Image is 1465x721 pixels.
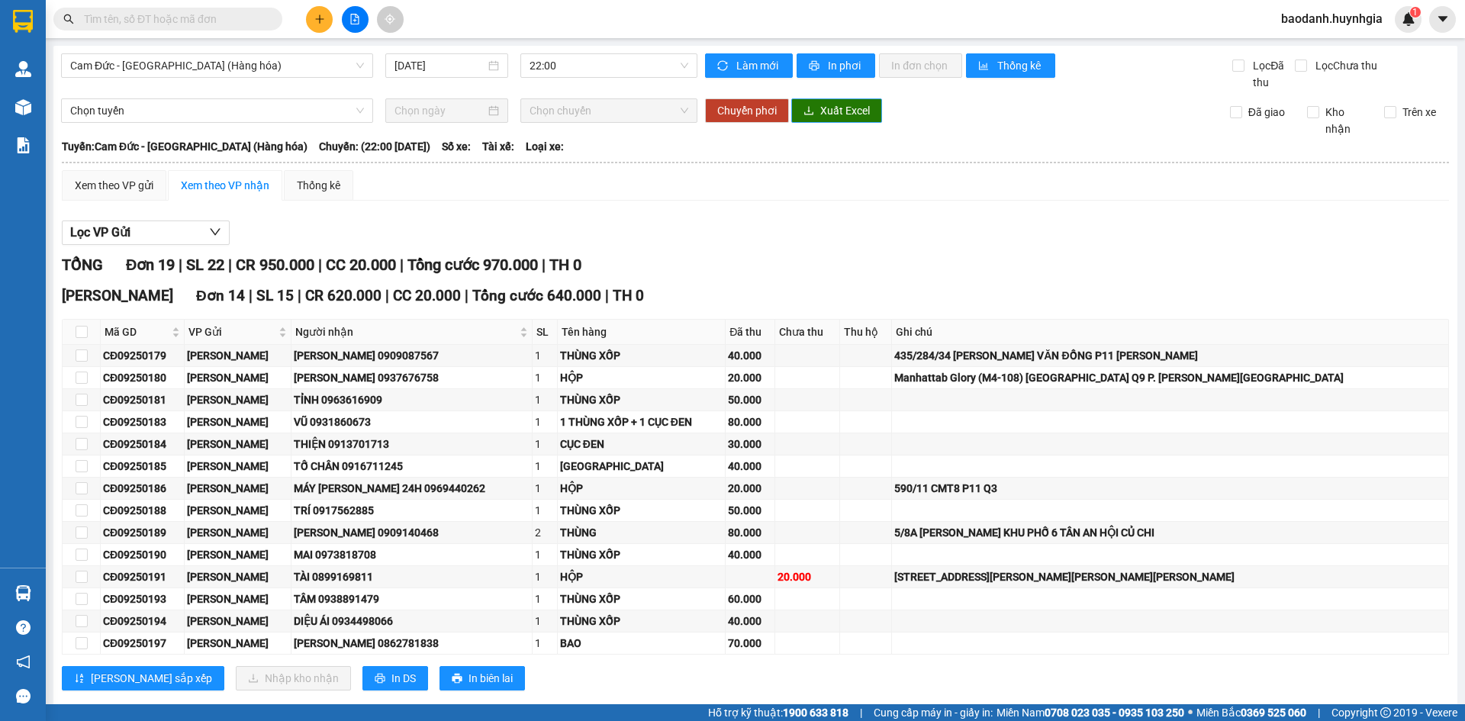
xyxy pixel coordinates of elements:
[16,620,31,635] span: question-circle
[91,670,212,687] span: [PERSON_NAME] sắp xếp
[187,436,288,452] div: [PERSON_NAME]
[1242,104,1291,121] span: Đã giao
[809,60,822,72] span: printer
[894,347,1446,364] div: 435/284/34 [PERSON_NAME] VĂN ĐỒNG P11 [PERSON_NAME]
[13,10,33,33] img: logo-vxr
[560,568,723,585] div: HỘP
[294,458,530,475] div: TỐ CHÂN 0916711245
[1188,710,1193,716] span: ⚪️
[103,591,182,607] div: CĐ09250193
[185,433,291,455] td: Cam Đức
[70,223,130,242] span: Lọc VP Gửi
[375,673,385,685] span: printer
[294,635,530,652] div: [PERSON_NAME] 0862781838
[560,635,723,652] div: BAO
[185,345,291,367] td: Cam Đức
[185,588,291,610] td: Cam Đức
[535,613,555,629] div: 1
[892,320,1449,345] th: Ghi chú
[103,414,182,430] div: CĐ09250183
[820,102,870,119] span: Xuất Excel
[62,140,307,153] b: Tuyến: Cam Đức - [GEOGRAPHIC_DATA] (Hàng hóa)
[1412,7,1418,18] span: 1
[187,414,288,430] div: [PERSON_NAME]
[249,287,253,304] span: |
[103,546,182,563] div: CĐ09250190
[377,6,404,33] button: aim
[717,60,730,72] span: sync
[726,320,775,345] th: Đã thu
[560,524,723,541] div: THÙNG
[560,391,723,408] div: THÙNG XỐP
[70,54,364,77] span: Cam Đức - Sài Gòn (Hàng hóa)
[187,480,288,497] div: [PERSON_NAME]
[978,60,991,72] span: bar-chart
[535,524,555,541] div: 2
[319,138,430,155] span: Chuyến: (22:00 [DATE])
[728,613,772,629] div: 40.000
[15,99,31,115] img: warehouse-icon
[15,585,31,601] img: warehouse-icon
[1402,12,1415,26] img: icon-new-feature
[394,57,485,74] input: 12/09/2025
[1309,57,1380,74] span: Lọc Chưa thu
[783,707,848,719] strong: 1900 633 818
[185,411,291,433] td: Cam Đức
[236,256,314,274] span: CR 950.000
[997,57,1043,74] span: Thống kê
[62,220,230,245] button: Lọc VP Gửi
[188,323,275,340] span: VP Gửi
[1429,6,1456,33] button: caret-down
[465,287,468,304] span: |
[535,436,555,452] div: 1
[530,99,688,122] span: Chọn chuyến
[101,367,185,389] td: CĐ09250180
[778,568,836,585] div: 20.000
[530,54,688,77] span: 22:00
[101,610,185,632] td: CĐ09250194
[860,704,862,721] span: |
[879,53,962,78] button: In đơn chọn
[560,414,723,430] div: 1 THÙNG XỐP + 1 CỤC ĐEN
[101,345,185,367] td: CĐ09250179
[535,347,555,364] div: 1
[103,369,182,386] div: CĐ09250180
[775,320,839,345] th: Chưa thu
[1380,707,1391,718] span: copyright
[362,666,428,690] button: printerIn DS
[318,256,322,274] span: |
[472,287,601,304] span: Tổng cước 640.000
[439,666,525,690] button: printerIn biên lai
[298,287,301,304] span: |
[101,478,185,500] td: CĐ09250186
[728,436,772,452] div: 30.000
[185,566,291,588] td: Cam Đức
[187,613,288,629] div: [PERSON_NAME]
[62,256,103,274] span: TỔNG
[342,6,369,33] button: file-add
[187,591,288,607] div: [PERSON_NAME]
[1269,9,1395,28] span: baodanh.huynhgia
[1410,7,1421,18] sup: 1
[103,613,182,629] div: CĐ09250194
[1247,57,1294,91] span: Lọc Đã thu
[62,287,173,304] span: [PERSON_NAME]
[966,53,1055,78] button: bar-chartThống kê
[560,369,723,386] div: HỘP
[560,436,723,452] div: CỤC ĐEN
[185,478,291,500] td: Cam Đức
[535,414,555,430] div: 1
[1196,704,1306,721] span: Miền Bắc
[803,105,814,117] span: download
[101,544,185,566] td: CĐ09250190
[187,391,288,408] div: [PERSON_NAME]
[294,480,530,497] div: MÁY [PERSON_NAME] 24H 0969440262
[297,177,340,194] div: Thống kê
[187,568,288,585] div: [PERSON_NAME]
[894,568,1446,585] div: [STREET_ADDRESS][PERSON_NAME][PERSON_NAME][PERSON_NAME]
[1241,707,1306,719] strong: 0369 525 060
[560,591,723,607] div: THÙNG XỐP
[186,256,224,274] span: SL 22
[894,480,1446,497] div: 590/11 CMT8 P11 Q3
[728,369,772,386] div: 20.000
